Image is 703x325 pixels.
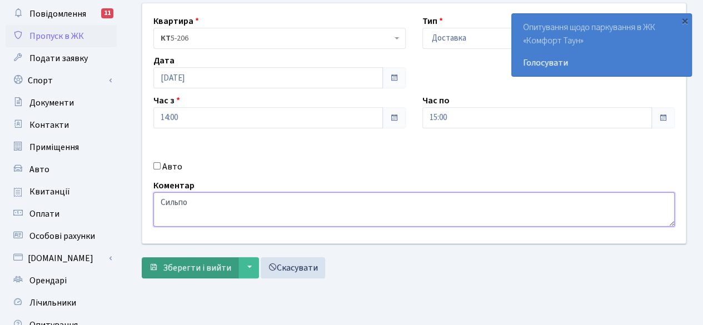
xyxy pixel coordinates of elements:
[261,257,325,278] a: Скасувати
[161,33,171,44] b: КТ
[29,141,79,153] span: Приміщення
[6,269,117,292] a: Орендарі
[29,97,74,109] span: Документи
[6,92,117,114] a: Документи
[6,114,117,136] a: Контакти
[6,203,117,225] a: Оплати
[6,69,117,92] a: Спорт
[153,94,180,107] label: Час з
[153,179,195,192] label: Коментар
[29,30,84,42] span: Пропуск в ЖК
[153,28,406,49] span: <b>КТ</b>&nbsp;&nbsp;&nbsp;&nbsp;5-206
[6,225,117,247] a: Особові рахунки
[29,230,95,242] span: Особові рахунки
[161,33,392,44] span: <b>КТ</b>&nbsp;&nbsp;&nbsp;&nbsp;5-206
[512,14,691,76] div: Опитування щодо паркування в ЖК «Комфорт Таун»
[153,14,199,28] label: Квартира
[6,181,117,203] a: Квитанції
[29,186,70,198] span: Квитанції
[6,292,117,314] a: Лічильники
[162,160,182,173] label: Авто
[29,8,86,20] span: Повідомлення
[142,257,238,278] button: Зберегти і вийти
[29,52,88,64] span: Подати заявку
[6,3,117,25] a: Повідомлення11
[6,158,117,181] a: Авто
[29,163,49,176] span: Авто
[6,25,117,47] a: Пропуск в ЖК
[29,297,76,309] span: Лічильники
[29,274,67,287] span: Орендарі
[422,94,450,107] label: Час по
[163,262,231,274] span: Зберегти і вийти
[6,47,117,69] a: Подати заявку
[6,136,117,158] a: Приміщення
[153,54,174,67] label: Дата
[679,15,690,26] div: ×
[422,14,443,28] label: Тип
[29,119,69,131] span: Контакти
[523,56,680,69] a: Голосувати
[101,8,113,18] div: 11
[29,208,59,220] span: Оплати
[6,247,117,269] a: [DOMAIN_NAME]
